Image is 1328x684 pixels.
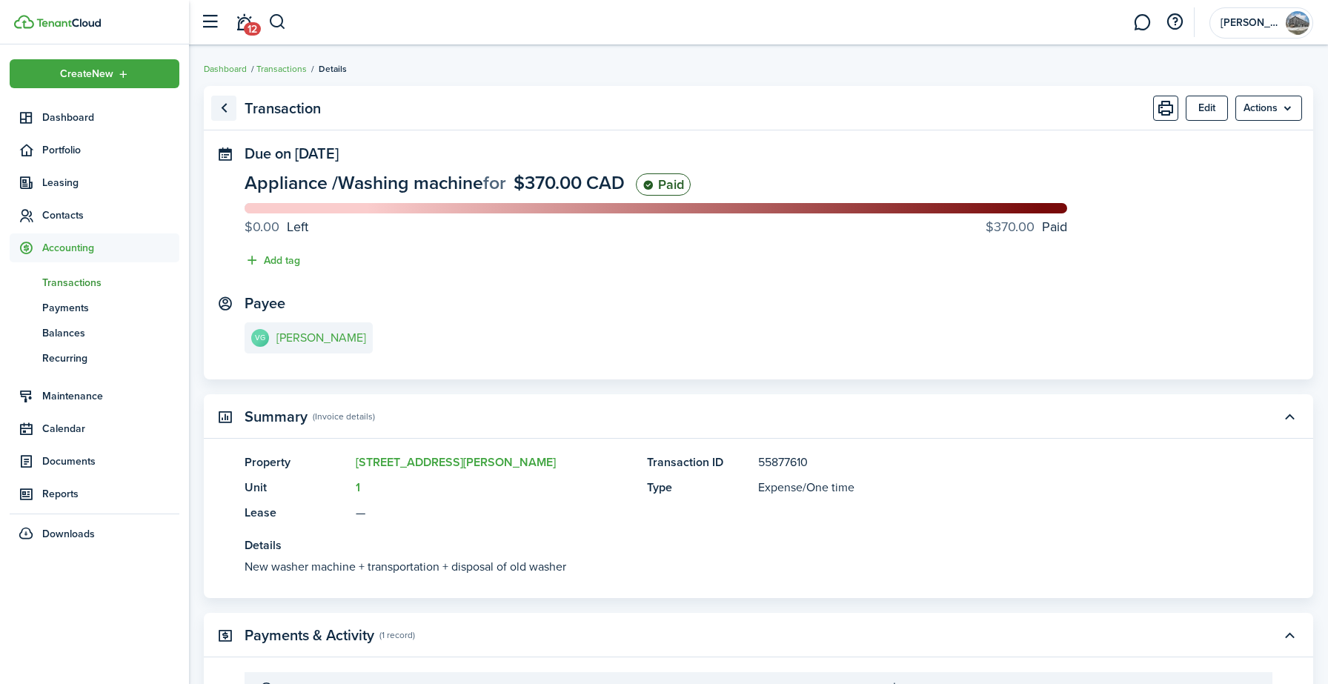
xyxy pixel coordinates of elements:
[42,486,179,502] span: Reports
[256,62,307,76] a: Transactions
[251,329,269,347] avatar-text: VG
[245,558,1228,576] panel-main-description: New washer machine + transportation + disposal of old washer
[483,169,506,196] span: for
[245,217,279,237] progress-caption-label-value: $0.00
[758,454,1228,471] panel-main-description: 55877610
[204,454,1313,598] panel-main-body: Toggle accordion
[245,252,300,269] button: Add tag
[245,537,1228,554] panel-main-title: Details
[758,479,803,496] span: Expense
[1153,96,1178,121] button: Print
[42,421,179,436] span: Calendar
[276,331,366,345] e-details-info-title: [PERSON_NAME]
[245,217,308,237] progress-caption-label: Left
[313,410,375,423] panel-main-subtitle: (Invoice details)
[10,59,179,88] button: Open menu
[1286,11,1309,35] img: Vick
[211,96,236,121] a: Go back
[230,4,258,41] a: Notifications
[245,322,373,353] a: VG[PERSON_NAME]
[1235,96,1302,121] button: Open menu
[245,504,348,522] panel-main-title: Lease
[758,479,1228,497] panel-main-description: /
[42,110,179,125] span: Dashboard
[379,628,415,642] panel-main-subtitle: (1 record)
[1186,96,1228,121] button: Edit
[42,325,179,341] span: Balances
[245,408,308,425] panel-main-title: Summary
[1277,404,1302,429] button: Toggle accordion
[356,504,632,522] panel-main-description: —
[1221,18,1280,28] span: Vick
[647,454,751,471] panel-main-title: Transaction ID
[42,142,179,158] span: Portfolio
[10,345,179,371] a: Recurring
[245,454,348,471] panel-main-title: Property
[986,217,1067,237] progress-caption-label: Paid
[647,479,751,497] panel-main-title: Type
[356,454,556,471] a: [STREET_ADDRESS][PERSON_NAME]
[806,479,854,496] span: One time
[204,62,247,76] a: Dashboard
[245,100,321,117] panel-main-title: Transaction
[1235,96,1302,121] menu-btn: Actions
[60,69,113,79] span: Create New
[42,300,179,316] span: Payments
[42,275,179,290] span: Transactions
[986,217,1035,237] progress-caption-label-value: $370.00
[1277,622,1302,648] button: Toggle accordion
[319,62,347,76] span: Details
[268,10,287,35] button: Search
[42,175,179,190] span: Leasing
[10,103,179,132] a: Dashboard
[42,526,95,542] span: Downloads
[244,22,261,36] span: 12
[10,270,179,295] a: Transactions
[245,627,374,644] panel-main-title: Payments & Activity
[42,351,179,366] span: Recurring
[514,169,625,196] span: $370.00 CAD
[14,15,34,29] img: TenantCloud
[356,479,360,496] a: 1
[42,240,179,256] span: Accounting
[245,295,285,312] panel-main-title: Payee
[42,207,179,223] span: Contacts
[10,320,179,345] a: Balances
[42,388,179,404] span: Maintenance
[1128,4,1156,41] a: Messaging
[196,8,224,36] button: Open sidebar
[245,479,348,497] panel-main-title: Unit
[1162,10,1187,35] button: Open resource center
[245,169,483,196] span: Appliance / Washing machine
[42,454,179,469] span: Documents
[10,295,179,320] a: Payments
[636,173,691,196] status: Paid
[36,19,101,27] img: TenantCloud
[245,142,339,165] span: Due on [DATE]
[10,479,179,508] a: Reports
